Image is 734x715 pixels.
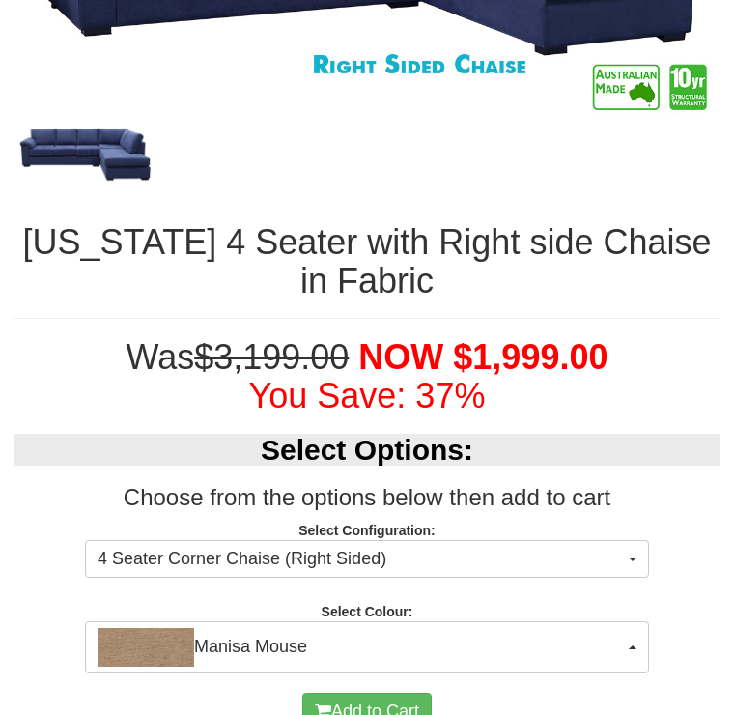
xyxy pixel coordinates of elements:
[14,485,720,510] h3: Choose from the options below then add to cart
[85,540,649,579] button: 4 Seater Corner Chaise (Right Sided)
[98,628,624,667] span: Manisa Mouse
[14,223,720,300] h1: [US_STATE] 4 Seater with Right side Chaise in Fabric
[249,376,486,415] font: You Save: 37%
[261,434,473,466] b: Select Options:
[322,604,413,619] strong: Select Colour:
[14,338,720,415] h1: Was
[98,547,624,572] span: 4 Seater Corner Chaise (Right Sided)
[98,628,194,667] img: Manisa Mouse
[85,621,649,673] button: Manisa MouseManisa Mouse
[298,523,436,538] strong: Select Configuration:
[358,337,607,377] span: NOW $1,999.00
[194,337,349,377] del: $3,199.00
